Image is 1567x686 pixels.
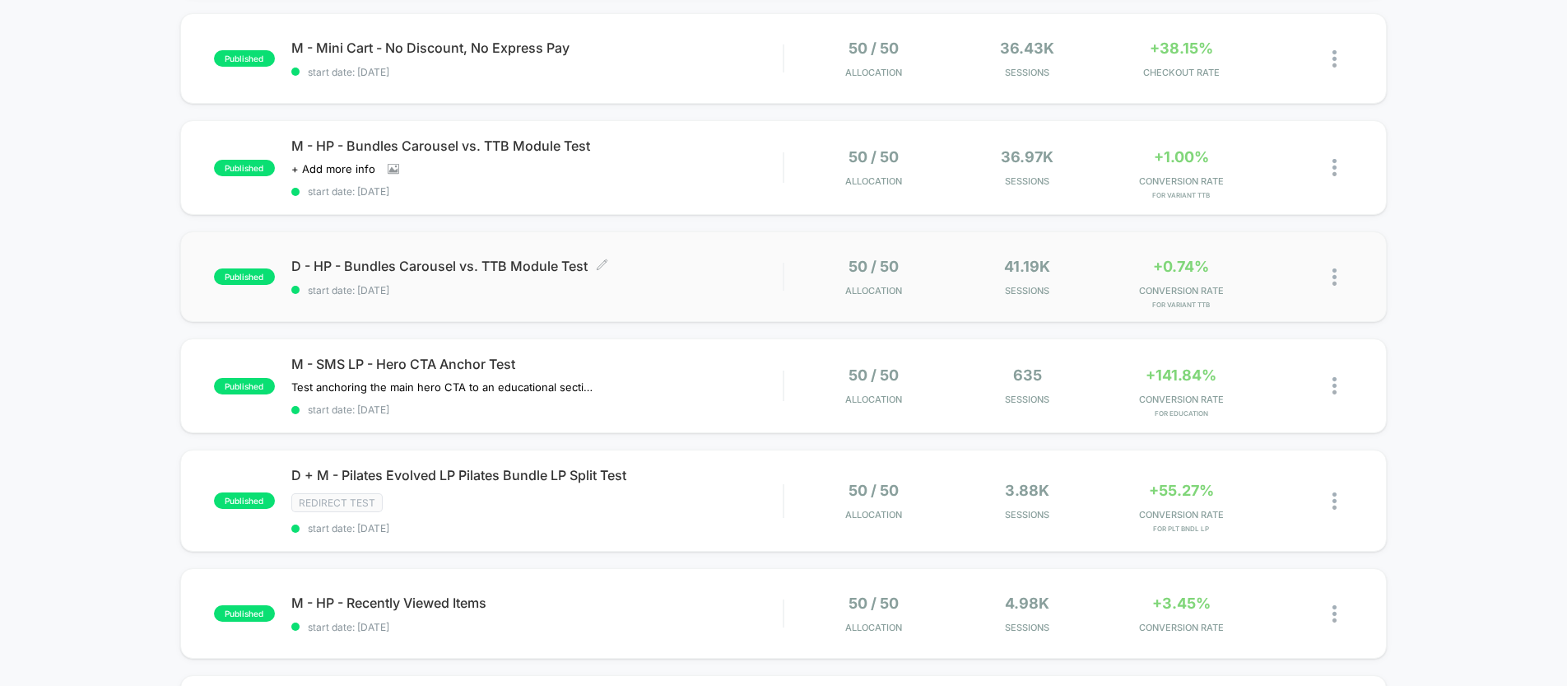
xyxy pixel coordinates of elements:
img: close [1332,268,1337,286]
span: +0.74% [1153,258,1209,275]
span: Test anchoring the main hero CTA to an educational section about our method vs. TTB product detai... [291,380,597,394]
span: M - HP - Recently Viewed Items [291,595,783,611]
span: Sessions [955,285,1100,296]
span: published [214,160,275,176]
span: CONVERSION RATE [1109,175,1254,187]
span: 50 / 50 [849,258,899,275]
span: 50 / 50 [849,40,899,57]
span: Sessions [955,67,1100,78]
span: start date: [DATE] [291,185,783,198]
span: 635 [1013,366,1042,384]
span: 3.88k [1005,482,1049,499]
span: published [214,378,275,394]
span: start date: [DATE] [291,404,783,416]
span: CONVERSION RATE [1109,394,1254,405]
span: Sessions [955,175,1100,187]
span: published [214,268,275,285]
img: close [1332,159,1337,176]
span: published [214,50,275,67]
span: published [214,492,275,509]
span: for Variant TTB [1109,191,1254,199]
span: Sessions [955,394,1100,405]
span: Allocation [845,622,902,633]
span: Allocation [845,509,902,520]
span: CHECKOUT RATE [1109,67,1254,78]
span: Redirect Test [291,493,383,512]
span: 36.97k [1001,148,1053,166]
img: close [1332,492,1337,510]
span: +141.84% [1146,366,1216,384]
span: 50 / 50 [849,148,899,166]
span: 50 / 50 [849,482,899,499]
span: D - HP - Bundles Carousel vs. TTB Module Test [291,258,783,274]
span: start date: [DATE] [291,284,783,296]
span: Allocation [845,175,902,187]
span: M - Mini Cart - No Discount, No Express Pay [291,40,783,56]
img: close [1332,605,1337,623]
span: Sessions [955,509,1100,520]
span: CONVERSION RATE [1109,509,1254,520]
span: M - HP - Bundles Carousel vs. TTB Module Test [291,138,783,154]
span: 41.19k [1004,258,1050,275]
span: D + M - Pilates Evolved LP Pilates Bundle LP Split Test [291,467,783,483]
span: 36.43k [1000,40,1054,57]
span: start date: [DATE] [291,621,783,633]
span: for Education [1109,409,1254,418]
img: close [1332,50,1337,68]
span: + Add more info [291,162,375,175]
span: 50 / 50 [849,595,899,612]
span: Allocation [845,67,902,78]
span: CONVERSION RATE [1109,622,1254,633]
span: +38.15% [1150,40,1213,57]
span: CONVERSION RATE [1109,285,1254,296]
span: 4.98k [1005,595,1049,612]
span: Allocation [845,394,902,405]
span: published [214,605,275,622]
span: for Variant TTB [1109,301,1254,309]
span: 50 / 50 [849,366,899,384]
span: for PLT BNDL LP [1109,525,1254,533]
span: +55.27% [1149,482,1214,499]
span: +1.00% [1154,148,1209,166]
span: +3.45% [1152,595,1211,612]
span: start date: [DATE] [291,66,783,78]
img: close [1332,377,1337,394]
span: M - SMS LP - Hero CTA Anchor Test [291,356,783,372]
span: Allocation [845,285,902,296]
span: Sessions [955,622,1100,633]
span: start date: [DATE] [291,522,783,534]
